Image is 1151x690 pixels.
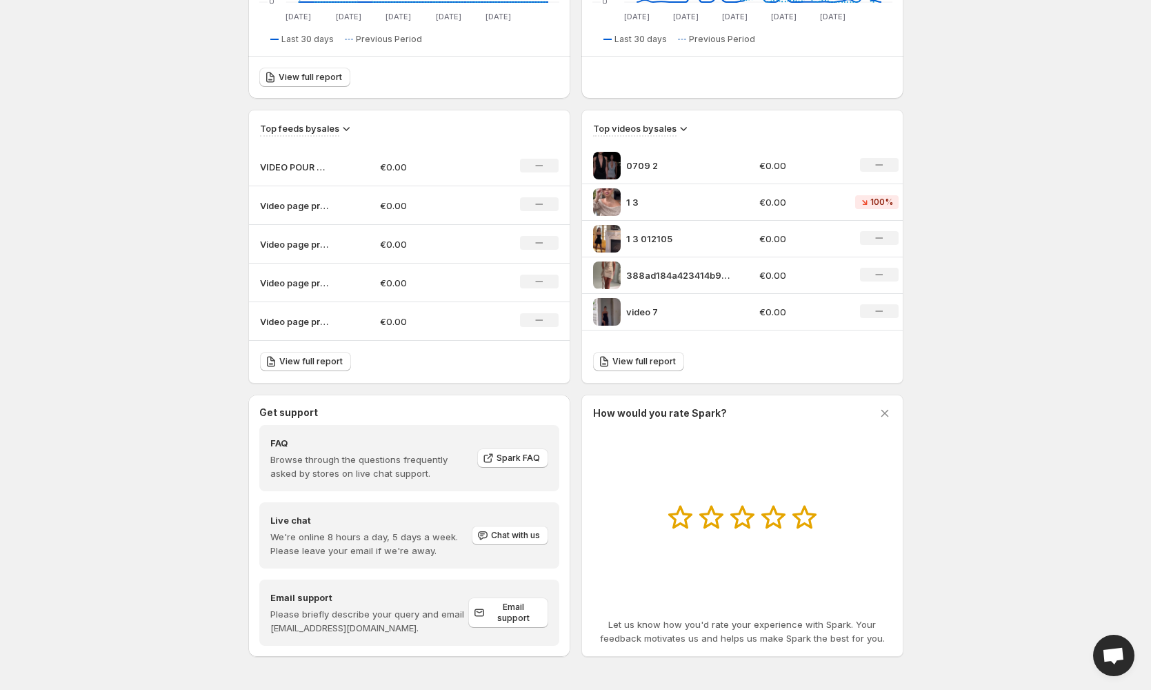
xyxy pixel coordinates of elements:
[259,68,350,87] a: View full report
[260,237,329,251] p: Video page produit - SIERRA
[870,197,893,208] span: 100%
[260,352,351,371] a: View full report
[623,12,649,21] text: [DATE]
[612,356,676,367] span: View full report
[819,12,845,21] text: [DATE]
[356,34,422,45] span: Previous Period
[491,530,540,541] span: Chat with us
[380,276,478,290] p: €0.00
[689,34,755,45] span: Previous Period
[270,607,468,635] p: Please briefly describe your query and email [EMAIL_ADDRESS][DOMAIN_NAME].
[380,237,478,251] p: €0.00
[380,315,478,328] p: €0.00
[472,526,548,545] button: Chat with us
[270,453,468,480] p: Browse through the questions frequently asked by stores on live chat support.
[593,298,621,326] img: video 7
[1093,635,1134,676] div: Open chat
[468,598,548,628] a: Email support
[279,356,343,367] span: View full report
[759,195,839,209] p: €0.00
[593,618,892,645] p: Let us know how you'd rate your experience with Spark. Your feedback motivates us and helps us ma...
[270,530,470,558] p: We're online 8 hours a day, 5 days a week. Please leave your email if we're away.
[260,160,329,174] p: VIDEO POUR PAGE PRODUIT SCARLET
[270,513,470,527] h4: Live chat
[281,34,334,45] span: Last 30 days
[260,315,329,328] p: Video page produit - TALIA
[380,160,478,174] p: €0.00
[626,232,730,246] p: 1 3 012105
[477,448,548,468] a: Spark FAQ
[260,121,339,135] h3: Top feeds by sales
[759,159,839,172] p: €0.00
[380,199,478,213] p: €0.00
[270,591,468,604] h4: Email support
[593,262,621,289] img: 388ad184a423414b929efc1cfeb71e91
[435,12,461,21] text: [DATE]
[259,406,318,420] h3: Get support
[335,12,361,21] text: [DATE]
[593,188,621,216] img: 1 3
[759,268,839,282] p: €0.00
[593,225,621,253] img: 1 3 012105
[486,12,511,21] text: [DATE]
[279,72,342,83] span: View full report
[626,195,730,209] p: 1 3
[759,232,839,246] p: €0.00
[770,12,796,21] text: [DATE]
[260,199,329,213] p: Video page produit - [PERSON_NAME]
[593,152,621,179] img: 0709 2
[593,352,684,371] a: View full report
[672,12,698,21] text: [DATE]
[721,12,747,21] text: [DATE]
[626,268,730,282] p: 388ad184a423414b929efc1cfeb71e91
[593,406,727,420] h3: How would you rate Spark?
[270,436,468,450] h4: FAQ
[497,453,540,464] span: Spark FAQ
[626,159,730,172] p: 0709 2
[593,121,677,135] h3: Top videos by sales
[386,12,411,21] text: [DATE]
[759,305,839,319] p: €0.00
[260,276,329,290] p: Video page produit - [PERSON_NAME]
[286,12,311,21] text: [DATE]
[626,305,730,319] p: video 7
[488,602,540,624] span: Email support
[614,34,667,45] span: Last 30 days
